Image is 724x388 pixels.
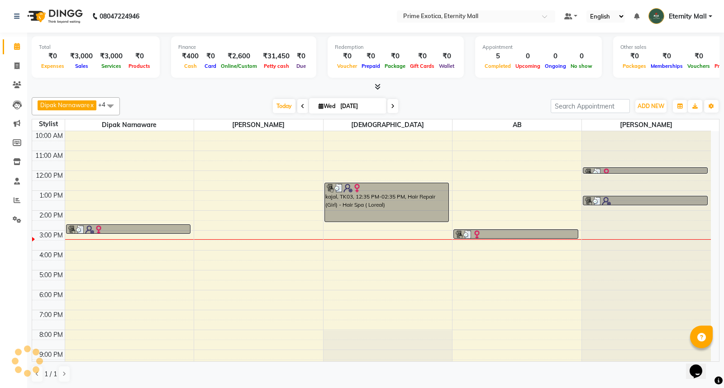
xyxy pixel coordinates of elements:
[182,63,199,69] span: Cash
[685,63,712,69] span: Vouchers
[38,231,65,240] div: 3:00 PM
[583,168,707,173] div: [PERSON_NAME], TK01, 11:50 AM-12:05 PM, Threading - Eye Brow/Jawline/Chin/Forehead/Upper Lip (Each)
[437,63,457,69] span: Wallet
[454,230,577,238] div: [PERSON_NAME], TK05, 02:55 PM-03:25 PM, Hair (Girl) - Haircut
[620,63,648,69] span: Packages
[39,63,67,69] span: Expenses
[293,51,309,62] div: ₹0
[543,51,568,62] div: 0
[39,51,67,62] div: ₹0
[178,43,309,51] div: Finance
[437,51,457,62] div: ₹0
[338,99,383,113] input: 2025-09-03
[73,63,90,69] span: Sales
[324,119,452,131] span: [DEMOGRAPHIC_DATA]
[38,251,65,260] div: 4:00 PM
[32,119,65,129] div: Stylist
[44,369,57,379] span: 1 / 1
[294,63,308,69] span: Due
[335,51,359,62] div: ₹0
[126,51,152,62] div: ₹0
[452,119,581,131] span: AB
[316,103,338,109] span: Wed
[67,51,96,62] div: ₹3,000
[582,119,711,131] span: [PERSON_NAME]
[543,63,568,69] span: Ongoing
[262,63,291,69] span: Petty cash
[482,63,513,69] span: Completed
[219,63,259,69] span: Online/Custom
[194,119,323,131] span: [PERSON_NAME]
[513,51,543,62] div: 0
[359,63,382,69] span: Prepaid
[648,63,685,69] span: Memberships
[33,131,65,141] div: 10:00 AM
[620,51,648,62] div: ₹0
[273,99,295,113] span: Today
[551,99,630,113] input: Search Appointment
[648,8,664,24] img: Eternity Mall
[513,63,543,69] span: Upcoming
[568,51,595,62] div: 0
[408,63,437,69] span: Gift Cards
[219,51,259,62] div: ₹2,600
[359,51,382,62] div: ₹0
[686,352,715,379] iframe: chat widget
[382,51,408,62] div: ₹0
[38,330,65,340] div: 8:00 PM
[38,350,65,360] div: 9:00 PM
[335,43,457,51] div: Redemption
[34,171,65,180] div: 12:00 PM
[482,51,513,62] div: 5
[568,63,595,69] span: No show
[40,101,90,109] span: Dipak Narnaware
[90,101,94,109] a: x
[325,183,448,222] div: kajal, TK03, 12:35 PM-02:35 PM, Hair Repair (Girl) - Hair Spa ( Loreal)
[33,151,65,161] div: 11:00 AM
[67,225,190,233] div: [PERSON_NAME], TK04, 02:40 PM-03:10 PM, Hair (Girl) - Haircut
[583,196,707,205] div: suma, TK02, 01:15 PM-01:45 PM, Hair (Girl) - Wash & Blowdry
[685,51,712,62] div: ₹0
[38,191,65,200] div: 1:00 PM
[38,211,65,220] div: 2:00 PM
[635,100,667,113] button: ADD NEW
[23,4,85,29] img: logo
[98,101,112,108] span: +4
[38,290,65,300] div: 6:00 PM
[38,270,65,280] div: 5:00 PM
[335,63,359,69] span: Voucher
[96,51,126,62] div: ₹3,000
[38,310,65,320] div: 7:00 PM
[648,51,685,62] div: ₹0
[39,43,152,51] div: Total
[100,4,139,29] b: 08047224946
[99,63,124,69] span: Services
[638,103,664,109] span: ADD NEW
[382,63,408,69] span: Package
[65,119,194,131] span: Dipak Narnaware
[126,63,152,69] span: Products
[408,51,437,62] div: ₹0
[482,43,595,51] div: Appointment
[202,63,219,69] span: Card
[669,12,707,21] span: Eternity Mall
[202,51,219,62] div: ₹0
[259,51,293,62] div: ₹31,450
[178,51,202,62] div: ₹400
